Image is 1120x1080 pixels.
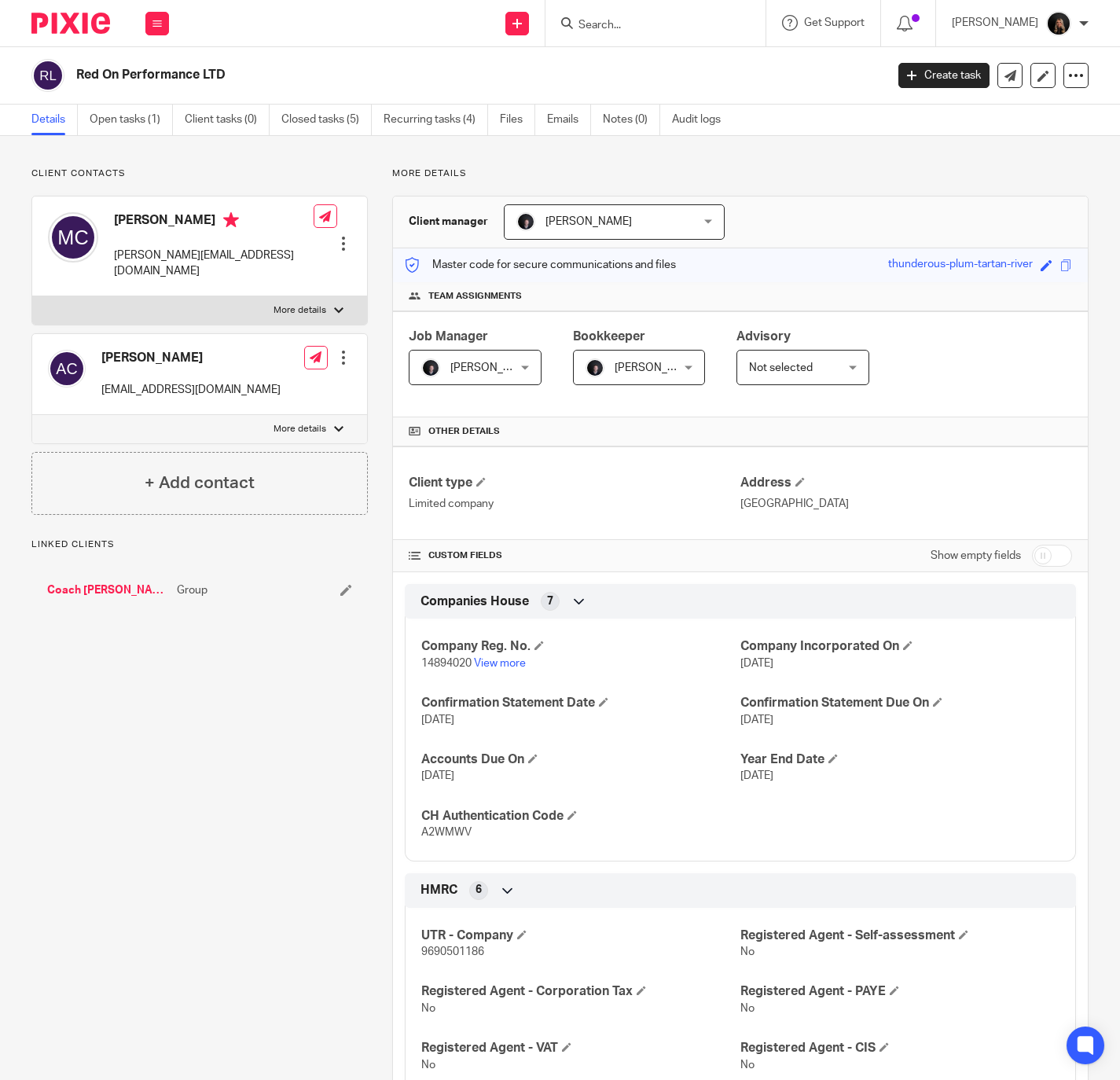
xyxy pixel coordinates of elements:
[421,358,440,377] img: 455A2509.jpg
[421,1040,740,1056] h4: Registered Agent - VAT
[409,214,488,230] h3: Client manager
[48,350,86,388] img: svg%3E
[421,928,740,944] h4: UTR - Company
[177,582,207,598] span: Group
[736,330,791,343] span: Advisory
[409,496,740,512] p: Limited company
[420,882,457,898] span: HMRC
[740,1040,1059,1056] h4: Registered Agent - CIS
[421,983,740,1000] h4: Registered Agent - Corporation Tax
[740,983,1059,1000] h4: Registered Agent - PAYE
[421,827,472,838] span: A2WMWV
[740,695,1059,711] h4: Confirmation Statement Due On
[101,350,281,366] h4: [PERSON_NAME]
[384,105,488,135] a: Recurring tasks (4)
[76,67,715,83] h2: Red On Performance LTD
[740,1060,755,1071] span: No
[749,362,813,373] span: Not selected
[888,256,1033,274] div: thunderous-plum-tartan-river
[421,770,454,781] span: [DATE]
[31,59,64,92] img: svg%3E
[48,212,98,263] img: svg%3E
[145,471,255,495] h4: + Add contact
[898,63,990,88] a: Create task
[740,1003,755,1014] span: No
[274,423,326,435] p: More details
[428,290,522,303] span: Team assignments
[409,475,740,491] h4: Client type
[545,216,632,227] span: [PERSON_NAME]
[740,770,773,781] span: [DATE]
[450,362,537,373] span: [PERSON_NAME]
[409,549,740,562] h4: CUSTOM FIELDS
[31,538,368,551] p: Linked clients
[31,13,110,34] img: Pixie
[740,714,773,726] span: [DATE]
[281,105,372,135] a: Closed tasks (5)
[547,105,591,135] a: Emails
[421,1003,435,1014] span: No
[409,330,488,343] span: Job Manager
[740,928,1059,944] h4: Registered Agent - Self-assessment
[101,382,281,398] p: [EMAIL_ADDRESS][DOMAIN_NAME]
[804,17,865,28] span: Get Support
[421,946,484,957] span: 9690501186
[740,475,1072,491] h4: Address
[740,751,1059,768] h4: Year End Date
[476,882,482,898] span: 6
[405,257,676,273] p: Master code for secure communications and files
[547,593,553,609] span: 7
[952,15,1038,31] p: [PERSON_NAME]
[420,593,529,610] span: Companies House
[740,946,755,957] span: No
[421,638,740,655] h4: Company Reg. No.
[185,105,270,135] a: Client tasks (0)
[740,496,1072,512] p: [GEOGRAPHIC_DATA]
[474,658,526,669] a: View more
[931,548,1021,564] label: Show empty fields
[573,330,645,343] span: Bookkeeper
[428,425,500,438] span: Other details
[274,304,326,317] p: More details
[603,105,660,135] a: Notes (0)
[421,1060,435,1071] span: No
[31,167,368,180] p: Client contacts
[1046,11,1071,36] img: 455A9867.jpg
[421,808,740,825] h4: CH Authentication Code
[500,105,535,135] a: Files
[114,212,314,232] h4: [PERSON_NAME]
[47,582,169,598] a: Coach [PERSON_NAME] Ltd
[421,695,740,711] h4: Confirmation Statement Date
[615,362,701,373] span: [PERSON_NAME]
[421,658,472,669] span: 14894020
[421,751,740,768] h4: Accounts Due On
[90,105,173,135] a: Open tasks (1)
[740,658,773,669] span: [DATE]
[672,105,733,135] a: Audit logs
[392,167,1089,180] p: More details
[114,248,314,280] p: [PERSON_NAME][EMAIL_ADDRESS][DOMAIN_NAME]
[586,358,604,377] img: 455A2509.jpg
[421,714,454,726] span: [DATE]
[223,212,239,228] i: Primary
[740,638,1059,655] h4: Company Incorporated On
[516,212,535,231] img: 455A2509.jpg
[31,105,78,135] a: Details
[577,19,718,33] input: Search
